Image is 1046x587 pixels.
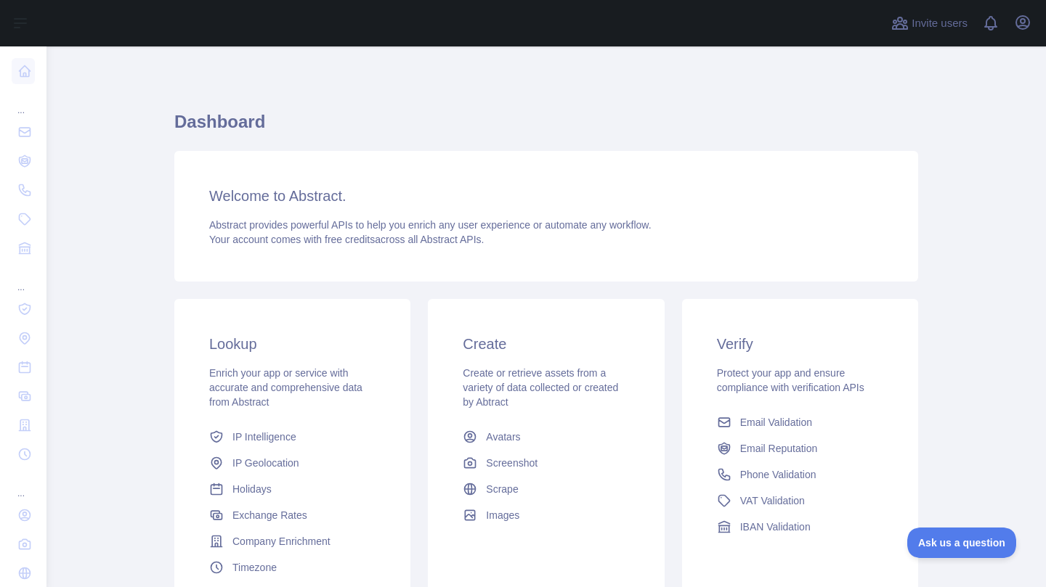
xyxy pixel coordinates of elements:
[457,502,635,528] a: Images
[711,488,889,514] a: VAT Validation
[463,367,618,408] span: Create or retrieve assets from a variety of data collected or created by Abtract
[740,441,818,456] span: Email Reputation
[203,476,381,502] a: Holidays
[740,467,816,482] span: Phone Validation
[232,560,277,575] span: Timezone
[209,186,883,206] h3: Welcome to Abstract.
[232,508,307,522] span: Exchange Rates
[486,508,519,522] span: Images
[203,502,381,528] a: Exchange Rates
[486,456,538,470] span: Screenshot
[717,334,883,354] h3: Verify
[209,219,652,231] span: Abstract provides powerful APIs to help you enrich any user experience or automate any workflow.
[717,367,864,393] span: Protect your app and ensure compliance with verification APIs
[209,234,484,245] span: Your account comes with across all Abstract APIs.
[209,334,376,354] h3: Lookup
[232,456,299,470] span: IP Geolocation
[203,424,381,450] a: IP Intelligence
[203,528,381,554] a: Company Enrichment
[486,430,520,444] span: Avatars
[12,264,35,293] div: ...
[907,528,1017,558] iframe: Toggle Customer Support
[711,409,889,435] a: Email Validation
[486,482,518,496] span: Scrape
[740,415,812,430] span: Email Validation
[888,12,970,35] button: Invite users
[12,87,35,116] div: ...
[711,514,889,540] a: IBAN Validation
[232,482,272,496] span: Holidays
[203,554,381,580] a: Timezone
[740,493,805,508] span: VAT Validation
[740,520,811,534] span: IBAN Validation
[232,534,331,549] span: Company Enrichment
[174,110,918,145] h1: Dashboard
[463,334,629,354] h3: Create
[325,234,375,245] span: free credits
[12,470,35,499] div: ...
[457,476,635,502] a: Scrape
[912,15,968,32] span: Invite users
[711,435,889,461] a: Email Reputation
[209,367,362,408] span: Enrich your app or service with accurate and comprehensive data from Abstract
[457,424,635,450] a: Avatars
[457,450,635,476] a: Screenshot
[711,461,889,488] a: Phone Validation
[232,430,296,444] span: IP Intelligence
[203,450,381,476] a: IP Geolocation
